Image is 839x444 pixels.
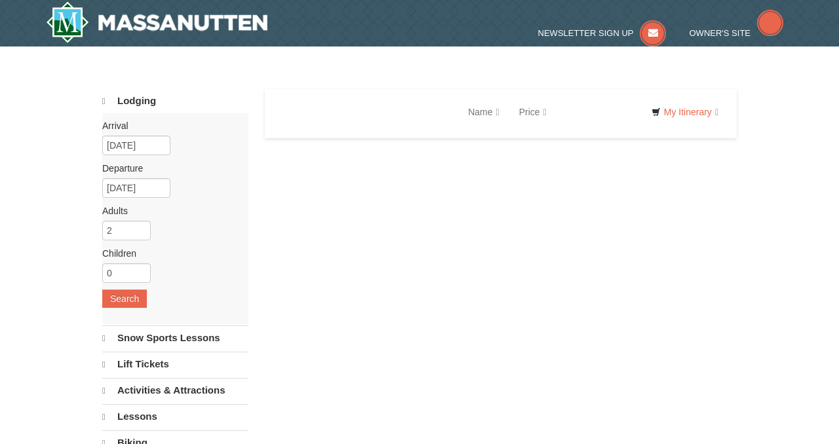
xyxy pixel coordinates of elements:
[46,1,267,43] a: Massanutten Resort
[690,28,784,38] a: Owner's Site
[509,99,556,125] a: Price
[102,89,248,113] a: Lodging
[102,162,239,175] label: Departure
[690,28,751,38] span: Owner's Site
[102,119,239,132] label: Arrival
[102,352,248,377] a: Lift Tickets
[102,247,239,260] label: Children
[102,204,239,217] label: Adults
[102,325,248,350] a: Snow Sports Lessons
[102,378,248,403] a: Activities & Attractions
[643,102,727,122] a: My Itinerary
[458,99,509,125] a: Name
[102,404,248,429] a: Lessons
[538,28,667,38] a: Newsletter Sign Up
[102,289,147,308] button: Search
[46,1,267,43] img: Massanutten Resort Logo
[538,28,634,38] span: Newsletter Sign Up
